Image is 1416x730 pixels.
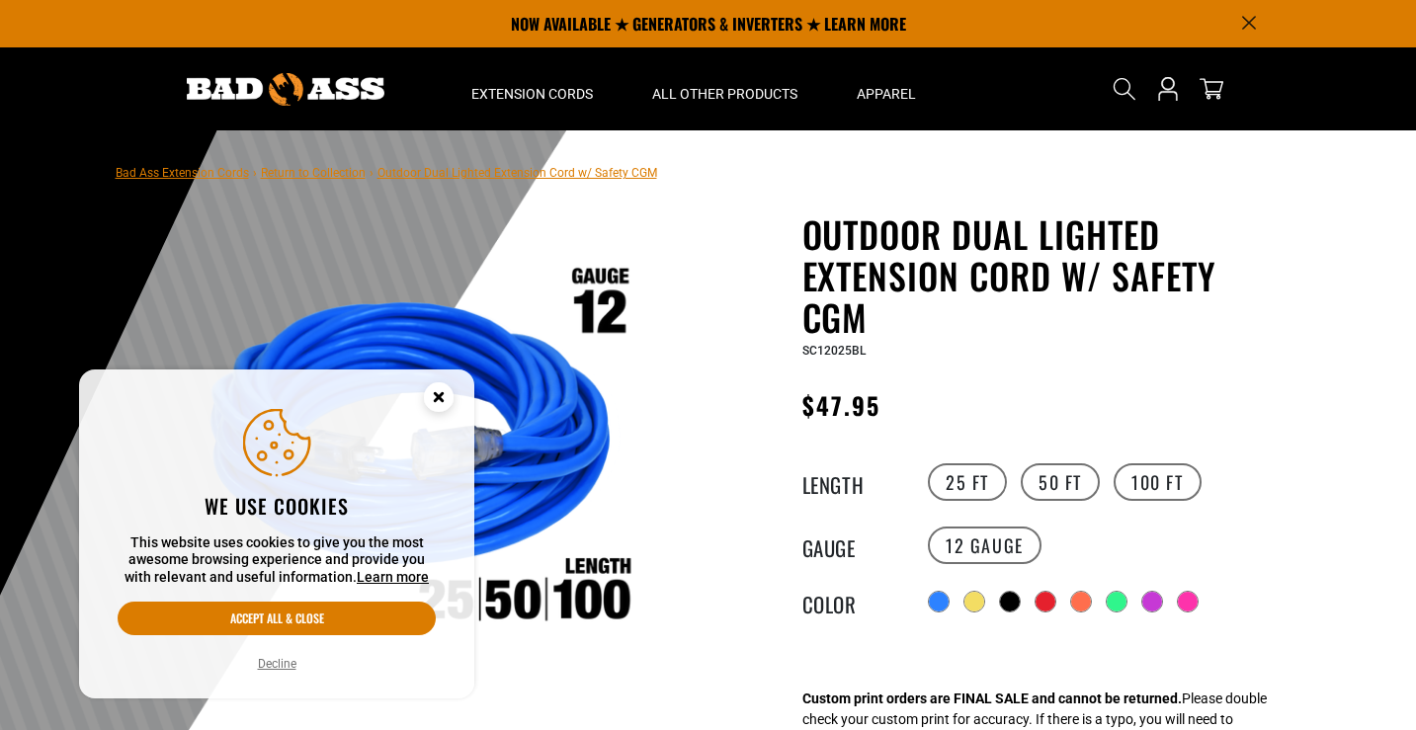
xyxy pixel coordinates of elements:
[857,85,916,103] span: Apparel
[118,534,436,587] p: This website uses cookies to give you the most awesome browsing experience and provide you with r...
[1109,73,1140,105] summary: Search
[928,463,1007,501] label: 25 FT
[187,73,384,106] img: Bad Ass Extension Cords
[928,527,1041,564] label: 12 Gauge
[253,166,257,180] span: ›
[377,166,657,180] span: Outdoor Dual Lighted Extension Cord w/ Safety CGM
[802,344,866,358] span: SC12025BL
[118,493,436,519] h2: We use cookies
[802,213,1287,338] h1: Outdoor Dual Lighted Extension Cord w/ Safety CGM
[471,85,593,103] span: Extension Cords
[827,47,946,130] summary: Apparel
[802,469,901,495] legend: Length
[442,47,623,130] summary: Extension Cords
[116,160,657,184] nav: breadcrumbs
[652,85,797,103] span: All Other Products
[252,654,302,674] button: Decline
[261,166,366,180] a: Return to Collection
[79,369,474,699] aside: Cookie Consent
[623,47,827,130] summary: All Other Products
[802,387,880,423] span: $47.95
[1021,463,1100,501] label: 50 FT
[1114,463,1202,501] label: 100 FT
[370,166,374,180] span: ›
[802,690,1182,706] strong: Custom print orders are FINAL SALE and cannot be returned.
[116,166,249,180] a: Bad Ass Extension Cords
[357,569,429,585] a: Learn more
[802,532,901,558] legend: Gauge
[118,602,436,635] button: Accept all & close
[802,589,901,614] legend: Color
